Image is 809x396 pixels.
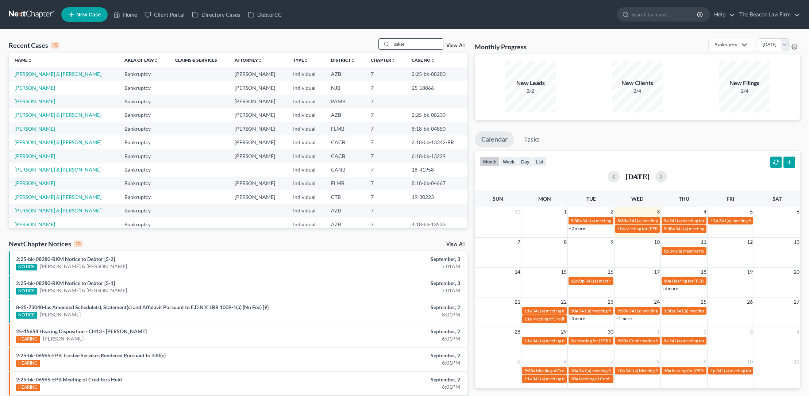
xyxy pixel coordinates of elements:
[317,255,460,263] div: September, 3
[365,95,405,108] td: 7
[749,327,754,336] span: 3
[617,226,625,231] span: 10a
[793,268,800,276] span: 20
[579,308,649,314] span: 341(a) meeting for [PERSON_NAME]
[670,248,740,254] span: 341(a) meeting for [PERSON_NAME]
[304,58,308,63] i: unfold_more
[325,81,365,95] td: NJB
[679,196,689,202] span: Thu
[446,242,465,247] a: View All
[258,58,262,63] i: unfold_more
[287,81,325,95] td: Individual
[653,238,660,246] span: 10
[287,135,325,149] td: Individual
[610,238,614,246] span: 9
[664,308,675,314] span: 1:30p
[15,98,55,104] a: [PERSON_NAME]
[317,328,460,335] div: September, 2
[629,308,700,314] span: 341(a) meeting for [PERSON_NAME]
[9,41,59,50] div: Recent Cases
[317,311,460,318] div: 8:01PM
[43,335,84,342] a: [PERSON_NAME]
[517,238,521,246] span: 7
[287,108,325,122] td: Individual
[325,135,365,149] td: CACB
[325,122,365,135] td: FLMB
[119,204,169,218] td: Bankruptcy
[536,368,656,373] span: Meeting of Creditors for [PERSON_NAME] & [PERSON_NAME]
[746,357,754,366] span: 10
[571,278,585,284] span: 12:30p
[793,357,800,366] span: 11
[317,376,460,383] div: September, 2
[629,218,700,223] span: 341(a) meeting for [PERSON_NAME]
[560,327,567,336] span: 29
[119,108,169,122] td: Bankruptcy
[365,163,405,176] td: 7
[16,256,115,262] a: 2:25-bk-08280-BKM Notice to Debtor [5-2]
[571,218,582,223] span: 9:30a
[16,264,37,270] div: NOTICE
[40,287,127,294] a: [PERSON_NAME] & [PERSON_NAME]
[406,122,467,135] td: 8:18-bk-04850
[317,352,460,359] div: September, 2
[325,67,365,81] td: AZB
[74,241,82,247] div: 10
[625,368,696,373] span: 341(a) Meeting for [PERSON_NAME]
[579,368,688,373] span: 341(a) meeting for [PERSON_NAME] & [PERSON_NAME]
[524,316,532,322] span: 11a
[700,297,707,306] span: 25
[716,368,787,373] span: 341(a) meeting for [PERSON_NAME]
[538,196,551,202] span: Mon
[119,95,169,108] td: Bankruptcy
[607,268,614,276] span: 16
[119,149,169,163] td: Bankruptcy
[625,173,650,180] h2: [DATE]
[662,286,678,291] a: +4 more
[15,71,101,77] a: [PERSON_NAME] & [PERSON_NAME]
[287,190,325,204] td: Individual
[571,368,578,373] span: 10a
[585,278,656,284] span: 341(a) meeting for [PERSON_NAME]
[505,87,556,95] div: 2/2
[493,196,503,202] span: Sun
[119,67,169,81] td: Bankruptcy
[406,190,467,204] td: 19-30223
[727,196,734,202] span: Fri
[406,177,467,190] td: 8:18-bk-04667
[317,287,460,294] div: 3:01AM
[110,8,141,21] a: Home
[664,338,669,343] span: 9a
[391,58,396,63] i: unfold_more
[612,79,663,87] div: New Clients
[229,149,287,163] td: [PERSON_NAME]
[365,177,405,190] td: 7
[119,218,169,231] td: Bankruptcy
[505,79,556,87] div: New Leads
[500,157,518,166] button: week
[16,384,40,391] div: HEARING
[631,8,698,21] input: Search by name...
[16,336,40,343] div: HEARING
[169,53,229,67] th: Claims & Services
[317,383,460,391] div: 6:01PM
[517,357,521,366] span: 5
[796,207,800,216] span: 6
[287,163,325,176] td: Individual
[235,57,262,63] a: Attorneyunfold_more
[676,308,746,314] span: 341(a) meeting for [PERSON_NAME]
[617,368,625,373] span: 10a
[317,335,460,342] div: 6:01PM
[287,204,325,218] td: Individual
[719,79,770,87] div: New Filings
[15,139,101,145] a: [PERSON_NAME] & [PERSON_NAME]
[617,338,628,343] span: 9:30a
[392,39,443,49] input: Search by name...
[365,108,405,122] td: 7
[524,368,535,373] span: 9:30a
[563,357,567,366] span: 6
[610,207,614,216] span: 2
[577,338,677,343] span: Hearing for [PERSON_NAME] and [PERSON_NAME]
[569,316,585,321] a: +3 more
[229,67,287,81] td: [PERSON_NAME]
